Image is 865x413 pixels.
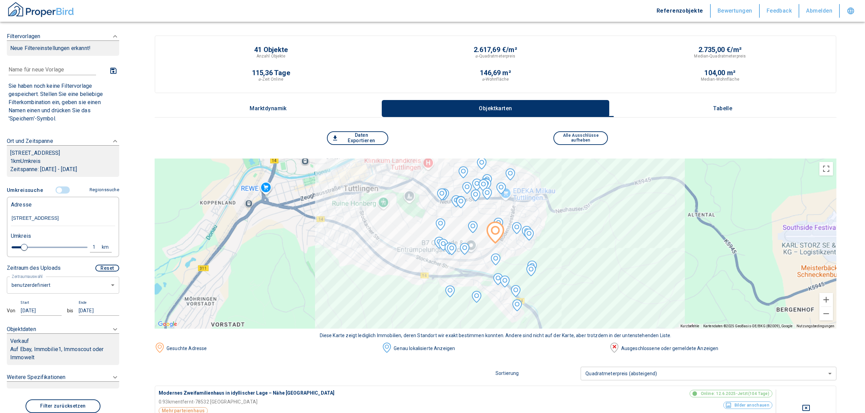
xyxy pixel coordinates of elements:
p: [STREET_ADDRESS] [10,149,116,157]
button: Kurzbefehle [680,324,699,329]
div: 1 [92,243,104,251]
div: wrapped label tabs example [155,100,836,117]
div: ObjektdatenVerkaufAuf Ebay, Immobilie1, Immoscout oder Immowelt [7,321,119,369]
div: FiltervorlagenNeue Filtereinstellungen erkannt! [7,184,119,316]
p: Modernes Zweifamilienhaus in idyllischer Lage – Nähe [GEOGRAPHIC_DATA] [159,390,517,397]
img: image [382,343,392,353]
button: Vergrößern [819,293,833,307]
div: Genau lokalisierte Anzeigen [392,345,609,352]
button: Vollbildansicht ein/aus [819,162,833,176]
img: ProperBird Logo and Home Button [7,1,75,18]
p: Verkauf [10,337,29,345]
p: 104,00 m² [704,69,736,76]
div: Von [7,307,15,314]
p: Ort und Zeitspanne [7,137,53,145]
div: Diese Karte zeigt lediglich Immobilien, deren Standort wir exakt bestimmen konnten. Andere sind n... [155,332,836,339]
p: Sie haben noch keine Filtervorlage gespeichert. Stellen Sie eine beliebige Filterkombination ein,... [9,82,117,123]
div: Quadratmeterpreis (absteigend) [581,364,836,382]
button: Bewertungen [711,4,760,18]
input: Adresse ändern [11,211,115,226]
p: 115,36 Tage [252,69,290,76]
input: dd.mm.yyyy [79,306,119,316]
button: Bilder anschauen [723,401,773,409]
p: 0.93 km entfernt - [159,398,195,406]
p: Ende [79,300,87,305]
button: Daten Exportieren [327,131,388,145]
p: Umkreis [11,232,31,240]
button: ProperBird Logo and Home Button [7,1,75,21]
button: 1km [90,242,112,252]
p: 41 Objekte [254,46,288,53]
div: Weitere Spezifikationen [7,369,119,393]
button: Umkreissuche [7,184,46,197]
p: Tabelle [706,105,740,112]
p: ⌀-Zeit Online [258,76,283,82]
p: Start [21,300,29,305]
button: Alle Ausschlüsse aufheben [553,131,608,145]
button: Deselect for this search [780,404,832,412]
p: Objektkarten [478,105,513,112]
p: 146,69 m² [480,69,511,76]
button: Referenzobjekte [650,4,711,18]
p: Anzahl Objekte [256,53,286,59]
a: Nutzungsbedingungen (wird in neuem Tab geöffnet) [797,324,834,328]
div: bis [67,307,73,314]
p: 2.735,00 €/m² [698,46,742,53]
div: Ausgeschlossene oder gemeldete Anzeigen [619,345,836,352]
a: Dieses Gebiet in Google Maps öffnen (in neuem Fenster) [156,320,179,329]
img: image [155,343,165,353]
div: benutzerdefiniert [7,276,119,294]
div: Ort und Zeitspanne[STREET_ADDRESS]1kmUmkreisZeitspanne: [DATE] - [DATE] [7,130,119,184]
p: Marktdynamik [250,105,287,112]
img: Google [156,320,179,329]
p: Auf Ebay, Immobilie1, Immoscout oder Immowelt [10,345,116,362]
button: Reset [95,265,119,271]
p: ⌀-Wohnfläche [482,76,509,82]
p: ⌀-Quadratmeterpreis [475,53,515,59]
span: Kartendaten ©2025 GeoBasis-DE/BKG (©2009), Google [703,324,792,328]
p: Filtervorlagen [7,32,40,40]
p: Adresse [11,201,32,209]
p: 2.617,69 €/m² [474,46,517,53]
p: Objektdaten [7,325,36,333]
p: Zeitspanne: [DATE] - [DATE] [10,165,116,174]
p: Sortierung [496,370,581,377]
div: FiltervorlagenNeue Filtereinstellungen erkannt! [7,63,119,125]
button: Verkleinern [819,307,833,320]
p: Weitere Spezifikationen [7,373,65,381]
p: Zeitraum des Uploads [7,264,61,272]
img: image [609,343,619,353]
button: Regionssuche [87,184,119,196]
div: Gesuchte Adresse [165,345,382,352]
button: Feedback [760,4,800,18]
input: dd.mm.yyyy [21,306,61,316]
div: FiltervorlagenNeue Filtereinstellungen erkannt! [7,26,119,63]
p: Neue Filtereinstellungen erkannt! [10,44,116,52]
p: Median-Wohnfläche [701,76,739,82]
button: Abmelden [799,4,840,18]
button: Filter zurücksetzen [26,399,100,413]
p: 1 km Umkreis [10,157,116,165]
div: km [104,243,110,251]
p: 78532 [GEOGRAPHIC_DATA] [195,398,257,406]
p: Median-Quadratmeterpreis [694,53,746,59]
